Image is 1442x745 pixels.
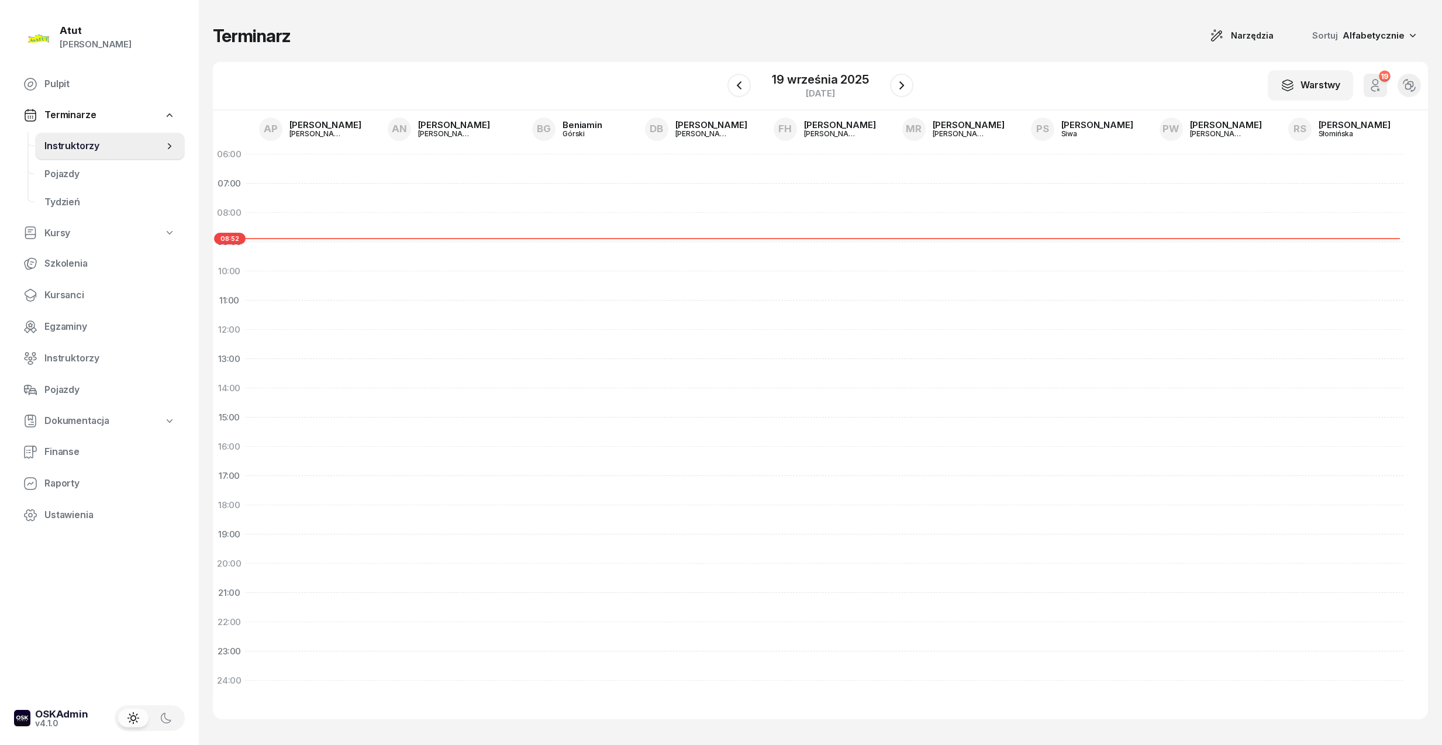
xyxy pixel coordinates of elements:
[44,139,164,154] span: Instruktorzy
[44,288,175,303] span: Kursanci
[44,508,175,523] span: Ustawienia
[14,344,185,372] a: Instruktorzy
[35,132,185,160] a: Instruktorzy
[14,281,185,309] a: Kursanci
[563,130,602,137] div: Górski
[213,25,291,46] h1: Terminarz
[35,188,185,216] a: Tydzień
[1268,70,1353,101] button: Warstwy
[804,130,860,137] div: [PERSON_NAME]
[418,130,474,137] div: [PERSON_NAME]
[933,130,989,137] div: [PERSON_NAME]
[35,160,185,188] a: Pojazdy
[418,120,490,129] div: [PERSON_NAME]
[14,250,185,278] a: Szkolenia
[14,438,185,466] a: Finanse
[378,114,499,144] a: AN[PERSON_NAME][PERSON_NAME]
[14,470,185,498] a: Raporty
[213,461,246,491] div: 17:00
[213,227,246,257] div: 09:00
[213,666,246,695] div: 24:00
[44,413,109,429] span: Dokumentacja
[213,637,246,666] div: 23:00
[289,130,346,137] div: [PERSON_NAME]
[35,709,88,719] div: OSKAdmin
[14,102,185,129] a: Terminarze
[44,476,175,491] span: Raporty
[1364,74,1387,97] button: 19
[264,124,278,134] span: AP
[60,37,132,52] div: [PERSON_NAME]
[636,114,757,144] a: DB[PERSON_NAME][PERSON_NAME]
[213,432,246,461] div: 16:00
[44,226,70,241] span: Kursy
[44,444,175,460] span: Finanse
[213,344,246,374] div: 13:00
[537,124,551,134] span: BG
[1298,23,1428,48] button: Sortuj Alfabetycznie
[213,315,246,344] div: 12:00
[213,374,246,403] div: 14:00
[213,549,246,578] div: 20:00
[778,124,792,134] span: FH
[1162,124,1179,134] span: PW
[44,256,175,271] span: Szkolenia
[893,114,1014,144] a: MR[PERSON_NAME][PERSON_NAME]
[44,77,175,92] span: Pulpit
[523,114,612,144] a: BGBeniaminGórski
[14,501,185,529] a: Ustawienia
[906,124,922,134] span: MR
[44,167,175,182] span: Pojazdy
[14,710,30,726] img: logo-xs-dark@2x.png
[1281,78,1340,93] div: Warstwy
[35,719,88,727] div: v4.1.0
[1150,114,1271,144] a: PW[PERSON_NAME][PERSON_NAME]
[1293,124,1306,134] span: RS
[213,403,246,432] div: 15:00
[933,120,1005,129] div: [PERSON_NAME]
[563,120,602,129] div: Beniamin
[213,578,246,608] div: 21:00
[1199,24,1284,47] button: Narzędzia
[213,286,246,315] div: 11:00
[772,74,868,85] div: 19 września 2025
[1312,28,1340,43] span: Sortuj
[213,608,246,637] div: 22:00
[1343,30,1405,41] span: Alfabetycznie
[772,89,868,98] div: [DATE]
[14,70,185,98] a: Pulpit
[250,114,371,144] a: AP[PERSON_NAME][PERSON_NAME]
[1379,71,1390,82] div: 19
[1190,120,1262,129] div: [PERSON_NAME]
[14,408,185,434] a: Dokumentacja
[44,319,175,334] span: Egzaminy
[44,108,96,123] span: Terminarze
[44,382,175,398] span: Pojazdy
[213,520,246,549] div: 19:00
[1190,130,1246,137] div: [PERSON_NAME]
[1036,124,1049,134] span: PS
[764,114,885,144] a: FH[PERSON_NAME][PERSON_NAME]
[213,257,246,286] div: 10:00
[214,233,246,244] span: 08:52
[1319,120,1391,129] div: [PERSON_NAME]
[1231,29,1274,43] span: Narzędzia
[1319,130,1375,137] div: Słomińska
[44,351,175,366] span: Instruktorzy
[650,124,663,134] span: DB
[213,140,246,169] div: 06:00
[14,313,185,341] a: Egzaminy
[1279,114,1400,144] a: RS[PERSON_NAME]Słomińska
[213,491,246,520] div: 18:00
[392,124,407,134] span: AN
[60,26,132,36] div: Atut
[675,130,732,137] div: [PERSON_NAME]
[675,120,747,129] div: [PERSON_NAME]
[213,169,246,198] div: 07:00
[14,220,185,247] a: Kursy
[1061,120,1133,129] div: [PERSON_NAME]
[804,120,876,129] div: [PERSON_NAME]
[14,376,185,404] a: Pojazdy
[1022,114,1143,144] a: PS[PERSON_NAME]Siwa
[289,120,361,129] div: [PERSON_NAME]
